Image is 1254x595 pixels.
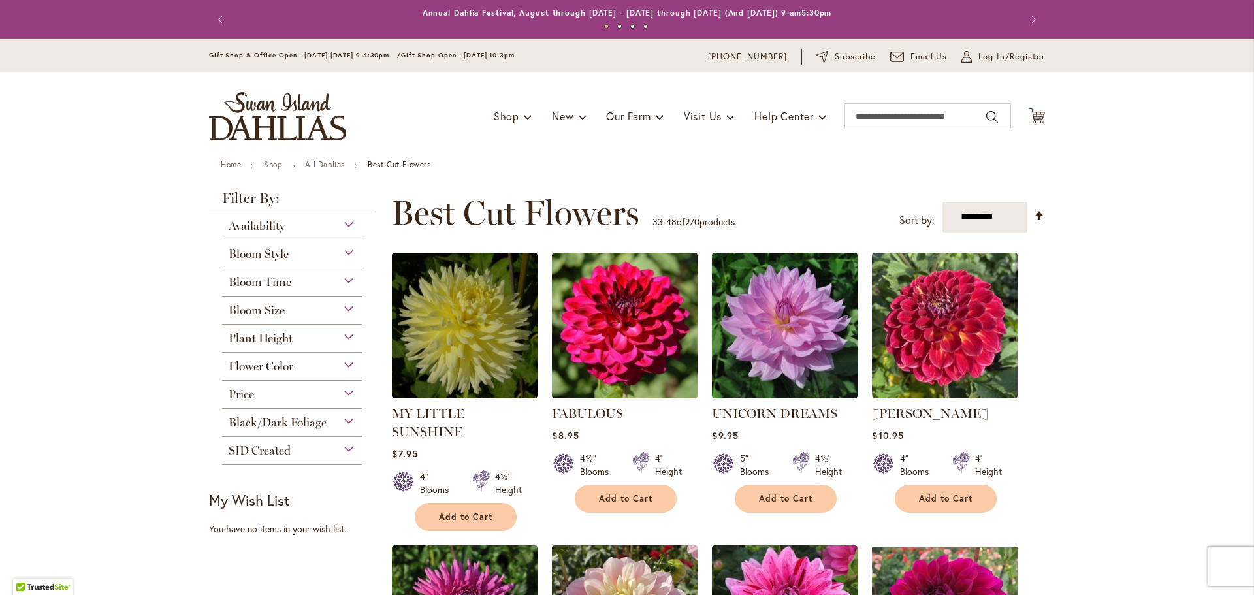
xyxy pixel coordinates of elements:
span: Visit Us [684,109,722,123]
span: Shop [494,109,519,123]
span: Price [229,387,254,402]
div: 4½' Height [495,470,522,496]
a: store logo [209,92,346,140]
a: FABULOUS [552,389,698,401]
div: 4' Height [975,452,1002,478]
strong: Filter By: [209,191,375,212]
button: Add to Cart [735,485,837,513]
span: Log In/Register [978,50,1045,63]
span: Bloom Style [229,247,289,261]
button: 1 of 4 [604,24,609,29]
a: MY LITTLE SUNSHINE [392,389,538,401]
a: Email Us [890,50,948,63]
p: - of products [652,212,735,233]
img: UNICORN DREAMS [712,253,858,398]
span: Subscribe [835,50,876,63]
button: 3 of 4 [630,24,635,29]
span: Add to Cart [759,493,812,504]
a: FABULOUS [552,406,623,421]
button: 4 of 4 [643,24,648,29]
strong: Best Cut Flowers [368,159,431,169]
span: Flower Color [229,359,293,374]
img: MY LITTLE SUNSHINE [392,253,538,398]
span: Email Us [910,50,948,63]
a: All Dahlias [305,159,345,169]
span: 33 [652,216,663,228]
span: Add to Cart [439,511,492,523]
span: Bloom Time [229,275,291,289]
span: 48 [666,216,677,228]
div: 4½" Blooms [580,452,617,478]
a: Home [221,159,241,169]
button: Add to Cart [575,485,677,513]
button: Previous [209,7,235,33]
div: 4' Height [655,452,682,478]
span: $8.95 [552,429,579,442]
span: Black/Dark Foliage [229,415,327,430]
div: 5" Blooms [740,452,777,478]
a: UNICORN DREAMS [712,406,837,421]
a: MY LITTLE SUNSHINE [392,406,464,440]
a: Shop [264,159,282,169]
span: Add to Cart [919,493,973,504]
button: Add to Cart [895,485,997,513]
span: Bloom Size [229,303,285,317]
div: 4½' Height [815,452,842,478]
a: UNICORN DREAMS [712,389,858,401]
img: FABULOUS [552,253,698,398]
a: Log In/Register [961,50,1045,63]
span: SID Created [229,443,291,458]
div: You have no items in your wish list. [209,523,383,536]
span: 270 [685,216,699,228]
span: Add to Cart [599,493,652,504]
span: Gift Shop & Office Open - [DATE]-[DATE] 9-4:30pm / [209,51,401,59]
span: Best Cut Flowers [391,193,639,233]
button: Add to Cart [415,503,517,531]
div: 4" Blooms [420,470,457,496]
a: Annual Dahlia Festival, August through [DATE] - [DATE] through [DATE] (And [DATE]) 9-am5:30pm [423,8,832,18]
strong: My Wish List [209,490,289,509]
a: Matty Boo [872,389,1018,401]
span: $9.95 [712,429,738,442]
img: Matty Boo [872,253,1018,398]
div: 4" Blooms [900,452,937,478]
span: Help Center [754,109,814,123]
span: Availability [229,219,285,233]
label: Sort by: [899,208,935,233]
button: Next [1019,7,1045,33]
a: [PHONE_NUMBER] [708,50,787,63]
a: Subscribe [816,50,876,63]
span: Plant Height [229,331,293,346]
span: $7.95 [392,447,417,460]
span: $10.95 [872,429,903,442]
a: [PERSON_NAME] [872,406,988,421]
span: Our Farm [606,109,651,123]
span: Gift Shop Open - [DATE] 10-3pm [401,51,515,59]
span: New [552,109,573,123]
button: 2 of 4 [617,24,622,29]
